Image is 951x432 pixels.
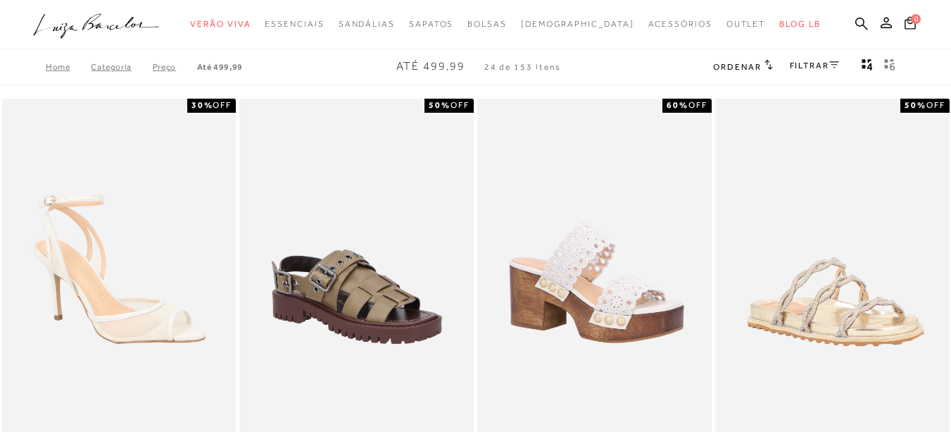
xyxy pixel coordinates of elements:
strong: 60% [667,100,688,110]
span: OFF [688,100,707,110]
strong: 50% [429,100,451,110]
strong: 30% [191,100,213,110]
button: gridText6Desc [880,58,900,76]
a: noSubCategoriesText [521,11,634,37]
a: BLOG LB [779,11,820,37]
a: Até 499,99 [197,62,243,72]
span: [DEMOGRAPHIC_DATA] [521,19,634,29]
a: noSubCategoriesText [467,11,507,37]
span: Acessórios [648,19,712,29]
span: BLOG LB [779,19,820,29]
button: 0 [900,16,920,35]
a: Preço [153,62,197,72]
span: 24 de 153 itens [484,62,562,72]
a: noSubCategoriesText [409,11,453,37]
a: noSubCategoriesText [339,11,395,37]
button: Mostrar 4 produtos por linha [857,58,877,76]
a: noSubCategoriesText [265,11,324,37]
span: Bolsas [467,19,507,29]
span: Ordenar [713,62,761,72]
span: Até 499,99 [396,60,465,73]
span: OFF [451,100,470,110]
span: OFF [213,100,232,110]
span: Essenciais [265,19,324,29]
span: 0 [911,14,921,24]
a: FILTRAR [790,61,839,70]
a: noSubCategoriesText [648,11,712,37]
span: Sapatos [409,19,453,29]
a: noSubCategoriesText [190,11,251,37]
span: Sandálias [339,19,395,29]
a: Home [46,62,91,72]
span: Verão Viva [190,19,251,29]
span: OFF [926,100,945,110]
a: noSubCategoriesText [726,11,766,37]
a: Categoria [91,62,152,72]
span: Outlet [726,19,766,29]
strong: 50% [905,100,926,110]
